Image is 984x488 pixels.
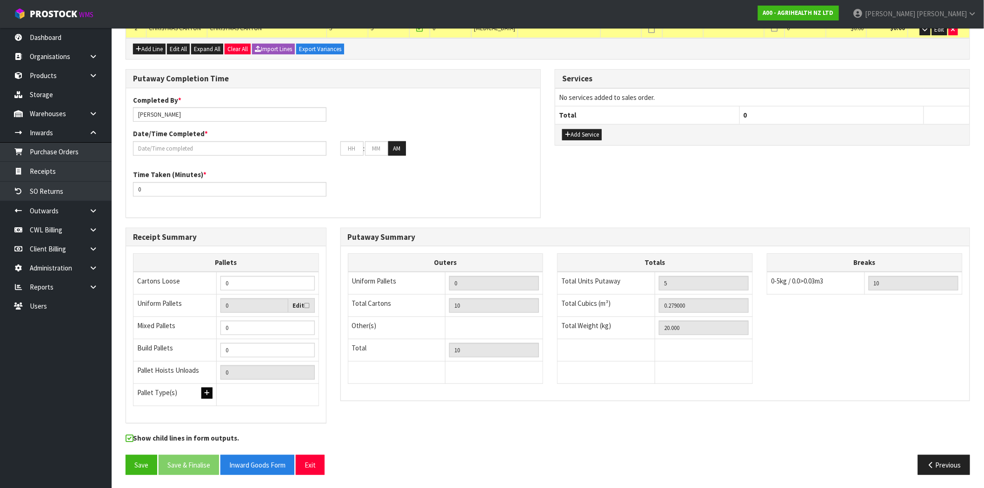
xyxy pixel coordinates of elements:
button: AM [388,141,406,156]
input: OUTERS TOTAL = CTN [449,298,539,313]
input: Time Taken [133,182,326,197]
button: Save [126,455,157,475]
span: 0 [744,111,747,119]
td: : [364,141,365,156]
button: Import Lines [252,44,295,55]
span: [PERSON_NAME] [865,9,915,18]
td: No services added to sales order. [555,88,970,106]
input: HH [340,141,364,156]
img: cube-alt.png [14,8,26,20]
td: Total Cartons [348,294,445,317]
label: Edit [293,301,310,310]
button: Edit All [167,44,190,55]
label: Completed By [133,95,181,105]
span: [PERSON_NAME] [917,9,967,18]
td: Total Units Putaway [558,272,655,295]
td: Mixed Pallets [133,317,217,339]
th: Totals [558,254,753,272]
h3: Putaway Completion Time [133,74,533,83]
span: Expand All [194,45,220,53]
th: Pallets [133,254,319,272]
td: Build Pallets [133,339,217,362]
h3: Putaway Summary [348,233,963,242]
small: WMS [79,10,93,19]
input: Uniform Pallets [220,298,288,313]
td: Total Cubics (m³) [558,294,655,317]
button: Add Line [133,44,166,55]
strong: A00 - AGRIHEALTH NZ LTD [763,9,834,17]
label: Show child lines in form outputs. [126,433,239,445]
button: Edit [932,24,947,35]
input: Manual [220,276,314,290]
span: ProStock [30,8,77,20]
td: Other(s) [348,317,445,339]
button: Previous [918,455,970,475]
input: MM [365,141,388,156]
td: Total Weight (kg) [558,317,655,339]
button: Export Variances [296,44,344,55]
th: Breaks [767,254,963,272]
input: Manual [220,343,314,357]
input: Manual [220,321,314,335]
input: TOTAL PACKS [449,343,539,357]
input: UNIFORM P LINES [449,276,539,290]
td: Total [348,339,445,361]
td: Uniform Pallets [133,294,217,317]
input: UNIFORM P + MIXED P + BUILD P [220,365,314,380]
input: Date/Time completed [133,141,326,156]
label: Time Taken (Minutes) [133,170,206,179]
span: 0-5kg / 0.0>0.03m3 [771,277,823,285]
span: Edit [935,26,944,33]
td: Pallet Type(s) [133,384,217,406]
td: Cartons Loose [133,272,217,295]
label: Date/Time Completed [133,129,208,138]
a: A00 - AGRIHEALTH NZ LTD [758,6,839,20]
td: Uniform Pallets [348,272,445,295]
button: Exit [296,455,325,475]
th: Outers [348,254,543,272]
h3: Services [562,74,963,83]
button: Add Service [562,129,602,140]
button: Inward Goods Form [220,455,294,475]
button: Clear All [225,44,251,55]
td: Pallet Hoists Unloads [133,362,217,384]
th: Total [555,106,739,124]
button: Save & Finalise [159,455,219,475]
button: Expand All [191,44,223,55]
h3: Receipt Summary [133,233,319,242]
